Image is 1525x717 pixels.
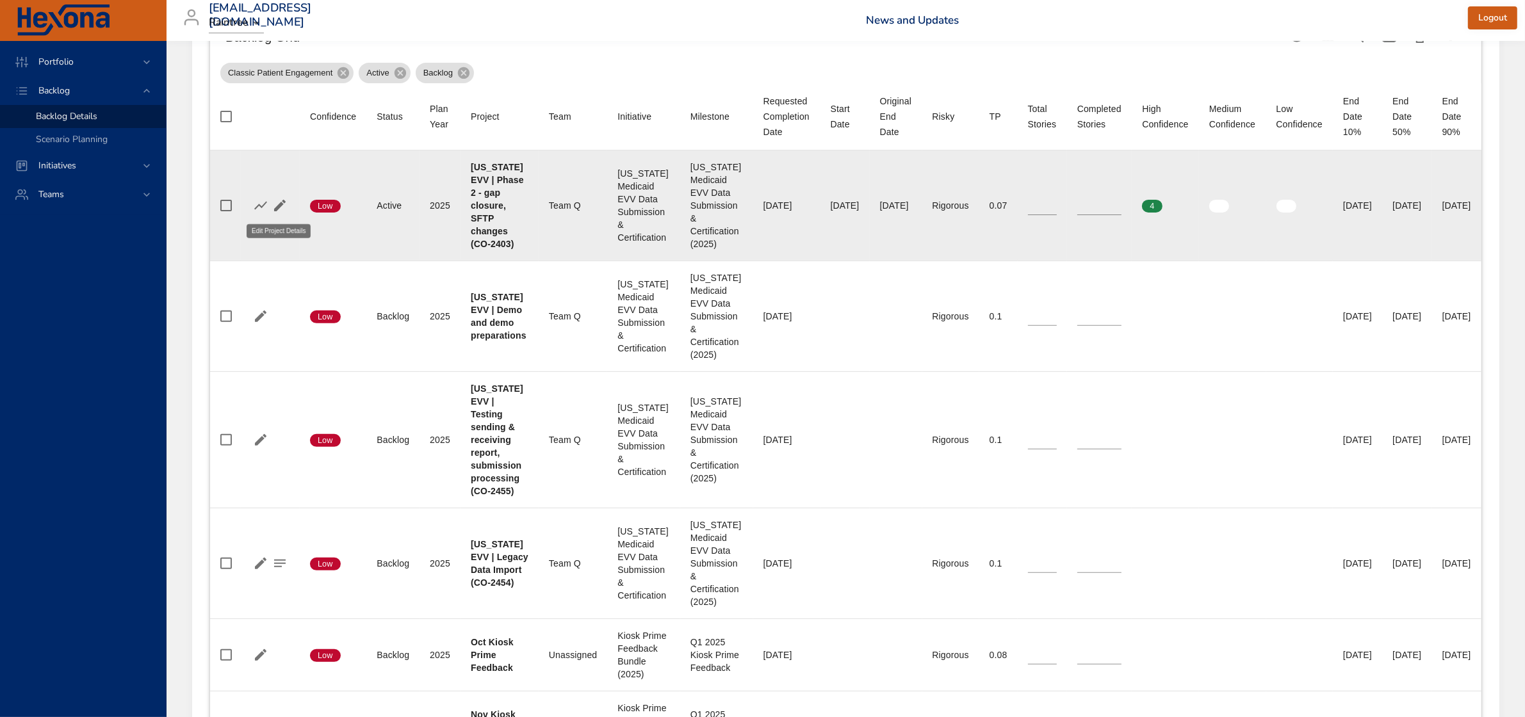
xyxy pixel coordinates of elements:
[1442,649,1471,661] div: [DATE]
[549,310,597,323] div: Team Q
[549,649,597,661] div: Unassigned
[36,133,108,145] span: Scenario Planning
[310,435,341,446] span: Low
[690,271,743,361] div: [US_STATE] Medicaid EVV Data Submission & Certification (2025)
[310,200,341,212] span: Low
[377,433,409,446] div: Backlog
[690,109,730,124] div: Milestone
[1209,200,1229,212] span: 0
[471,162,524,249] b: [US_STATE] EVV | Phase 2 - gap closure, SFTP changes (CO-2403)
[1468,6,1517,30] button: Logout
[1343,557,1372,570] div: [DATE]
[220,63,354,83] div: Classic Patient Engagement
[310,109,356,124] span: Confidence
[933,199,969,212] div: Rigorous
[471,637,514,673] b: Oct Kiosk Prime Feedback
[617,278,669,355] div: [US_STATE] Medicaid EVV Data Submission & Certification
[763,649,810,661] div: [DATE]
[1276,101,1323,132] div: Sort
[933,649,969,661] div: Rigorous
[1478,10,1507,26] span: Logout
[990,109,1001,124] div: Sort
[990,199,1007,212] div: 0.07
[1392,557,1421,570] div: [DATE]
[251,554,270,573] button: Edit Project Details
[933,310,969,323] div: Rigorous
[430,557,450,570] div: 2025
[471,292,526,341] b: [US_STATE] EVV | Demo and demo preparations
[310,650,341,661] span: Low
[471,539,528,588] b: [US_STATE] EVV | Legacy Data Import (CO-2454)
[430,101,450,132] div: Plan Year
[990,109,1007,124] span: TP
[990,310,1007,323] div: 0.1
[1392,433,1421,446] div: [DATE]
[690,109,743,124] span: Milestone
[763,93,810,140] div: Sort
[549,109,597,124] span: Team
[1442,557,1471,570] div: [DATE]
[880,199,912,212] div: [DATE]
[990,109,1001,124] div: TP
[251,645,270,665] button: Edit Project Details
[251,307,270,326] button: Edit Project Details
[1077,101,1122,132] div: Completed Stories
[1343,433,1372,446] div: [DATE]
[471,109,500,124] div: Project
[1142,200,1162,212] span: 4
[763,433,810,446] div: [DATE]
[831,101,860,132] div: Sort
[690,109,730,124] div: Sort
[1142,101,1189,132] div: High Confidence
[220,67,340,79] span: Classic Patient Engagement
[1442,93,1471,140] div: End Date 90%
[617,629,669,681] div: Kiosk Prime Feedback Bundle (2025)
[933,557,969,570] div: Rigorous
[310,109,356,124] div: Sort
[1209,101,1256,132] div: Medium Confidence
[28,56,84,68] span: Portfolio
[359,67,396,79] span: Active
[270,554,290,573] button: Project Notes
[933,109,955,124] div: Sort
[1442,310,1471,323] div: [DATE]
[933,433,969,446] div: Rigorous
[430,433,450,446] div: 2025
[763,93,810,140] div: Requested Completion Date
[617,525,669,602] div: [US_STATE] Medicaid EVV Data Submission & Certification
[1343,199,1372,212] div: [DATE]
[549,557,597,570] div: Team Q
[416,67,461,79] span: Backlog
[1276,101,1323,132] span: Low Confidence
[209,13,264,33] div: Raintree
[690,636,743,674] div: Q1 2025 Kiosk Prime Feedback
[549,109,571,124] div: Team
[990,557,1007,570] div: 0.1
[880,93,912,140] div: Sort
[1209,101,1256,132] div: Sort
[1028,101,1057,132] span: Total Stories
[1343,93,1372,140] div: End Date 10%
[831,101,860,132] div: Start Date
[36,110,97,122] span: Backlog Details
[763,310,810,323] div: [DATE]
[377,310,409,323] div: Backlog
[430,649,450,661] div: 2025
[471,109,528,124] span: Project
[28,85,80,97] span: Backlog
[1392,199,1421,212] div: [DATE]
[15,4,111,36] img: Hexona
[1142,101,1189,132] div: Sort
[990,433,1007,446] div: 0.1
[377,199,409,212] div: Active
[28,188,74,200] span: Teams
[880,93,912,140] div: Original End Date
[549,109,571,124] div: Sort
[617,401,669,478] div: [US_STATE] Medicaid EVV Data Submission & Certification
[617,109,651,124] div: Initiative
